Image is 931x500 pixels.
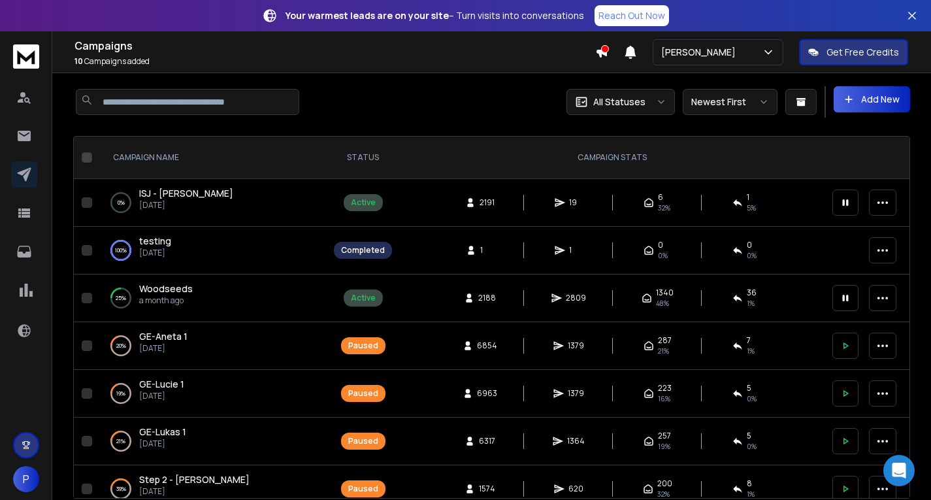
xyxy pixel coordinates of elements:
div: Active [351,293,376,303]
span: ISJ - [PERSON_NAME] [139,187,233,199]
span: 10 [74,56,83,67]
img: logo [13,44,39,69]
button: P [13,466,39,492]
span: 1 % [747,489,755,499]
span: 32 % [657,489,670,499]
span: GE-Lucie 1 [139,378,184,390]
p: [DATE] [139,343,188,354]
span: 223 [658,383,672,393]
span: 1 [569,245,582,256]
span: 2188 [478,293,496,303]
span: 6 [658,192,663,203]
a: GE-Lucie 1 [139,378,184,391]
td: 21%GE-Lukas 1[DATE] [97,418,326,465]
th: CAMPAIGN STATS [400,137,825,179]
th: STATUS [326,137,400,179]
div: Active [351,197,376,208]
div: Completed [341,245,385,256]
span: 1340 [656,288,674,298]
span: 21 % [658,346,669,356]
span: 7 [747,335,751,346]
span: 48 % [656,298,669,308]
p: – Turn visits into conversations [286,9,584,22]
p: [DATE] [139,486,250,497]
span: Step 2 - [PERSON_NAME] [139,473,250,486]
span: 19 % [658,441,670,452]
span: 0 % [658,250,668,261]
span: 5 [747,383,751,393]
p: All Statuses [593,95,645,108]
span: 0 [747,240,752,250]
p: 19 % [116,387,125,400]
a: GE-Aneta 1 [139,330,188,343]
p: 100 % [115,244,127,257]
p: [DATE] [139,200,233,210]
p: [DATE] [139,439,186,449]
span: 19 [569,197,582,208]
span: 5 [747,431,751,441]
a: Step 2 - [PERSON_NAME] [139,473,250,486]
span: 287 [658,335,672,346]
p: Get Free Credits [826,46,899,59]
button: Newest First [683,89,777,115]
span: 620 [568,484,583,494]
p: 0 % [118,196,125,209]
span: 1 % [747,346,755,356]
a: testing [139,235,171,248]
span: 6963 [477,388,497,399]
h1: Campaigns [74,38,595,54]
p: Campaigns added [74,56,595,67]
span: 0 % [747,250,757,261]
div: Paused [348,388,378,399]
span: 0 [658,240,663,250]
p: a month ago [139,295,193,306]
span: 200 [657,478,672,489]
p: 20 % [116,339,126,352]
span: 1364 [567,436,585,446]
div: Paused [348,436,378,446]
div: Open Intercom Messenger [883,455,915,486]
span: 16 % [658,393,670,404]
a: Reach Out Now [595,5,669,26]
a: ISJ - [PERSON_NAME] [139,187,233,200]
p: Reach Out Now [598,9,665,22]
div: Paused [348,341,378,351]
p: [PERSON_NAME] [661,46,741,59]
p: 39 % [116,482,126,495]
td: 20%GE-Aneta 1[DATE] [97,322,326,370]
button: Add New [834,86,910,112]
p: [DATE] [139,248,171,258]
span: 32 % [658,203,670,213]
span: 1574 [479,484,495,494]
span: 8 [747,478,752,489]
span: 6317 [479,436,495,446]
span: 0 % [747,393,757,404]
p: [DATE] [139,391,184,401]
span: 1379 [568,388,584,399]
span: GE-Aneta 1 [139,330,188,342]
td: 19%GE-Lucie 1[DATE] [97,370,326,418]
span: testing [139,235,171,247]
th: CAMPAIGN NAME [97,137,326,179]
span: 1 [747,192,749,203]
span: 1379 [568,341,584,351]
span: 257 [658,431,671,441]
span: 1 [480,245,493,256]
p: 25 % [116,292,126,305]
strong: Your warmest leads are on your site [286,9,449,22]
span: 6854 [477,341,497,351]
div: Paused [348,484,378,494]
span: 1 % [747,298,755,308]
span: 5 % [747,203,756,213]
button: Get Free Credits [799,39,908,65]
a: GE-Lukas 1 [139,425,186,439]
a: Woodseeds [139,282,193,295]
span: 0 % [747,441,757,452]
p: 21 % [116,435,125,448]
span: 36 [747,288,757,298]
span: 2191 [480,197,495,208]
td: 100%testing[DATE] [97,227,326,275]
